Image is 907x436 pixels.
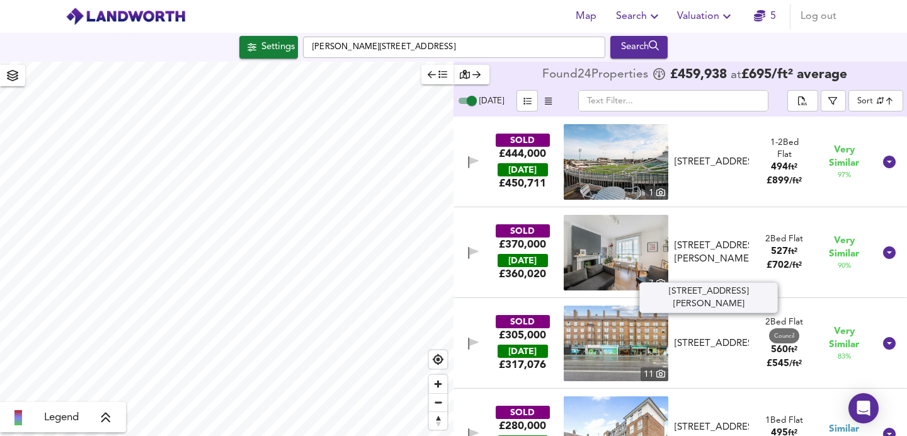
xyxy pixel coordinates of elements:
span: ft² [788,163,797,171]
img: property thumbnail [564,215,668,290]
span: ft² [788,248,797,256]
span: 90 % [838,261,851,271]
button: 5 [744,4,785,29]
input: Enter a location... [303,37,605,58]
div: SOLD [496,134,550,147]
span: £ 450,711 [499,176,546,190]
div: Flat [767,137,802,161]
div: 1 Bed Flat [765,415,803,427]
span: 494 [771,163,788,172]
span: Very Similar [829,234,859,261]
button: Log out [796,4,841,29]
span: / ft² [789,177,802,185]
div: [DATE] [498,345,548,358]
div: Open Intercom Messenger [848,393,879,423]
div: £370,000 [499,238,546,251]
span: / ft² [789,261,802,270]
span: £ 317,076 [499,358,546,372]
span: 527 [771,247,788,256]
img: logo [66,7,186,26]
a: property thumbnail 11 [564,306,668,381]
span: 83 % [838,352,851,362]
span: Reset bearing to north [429,412,447,430]
svg: Show Details [882,336,897,351]
div: 2 Bed Flat [765,233,803,245]
span: Map [571,8,601,25]
div: 7 [646,277,668,290]
span: £ 545 [767,359,802,369]
span: / ft² [789,360,802,368]
button: Search [611,4,667,29]
img: property thumbnail [564,124,668,200]
span: Search [616,8,662,25]
span: ft² [788,346,797,354]
div: Search [613,39,665,55]
button: Valuation [672,4,739,29]
button: Zoom in [429,375,447,393]
div: SOLD [496,315,550,328]
button: Settings [239,36,298,59]
button: Find my location [429,350,447,369]
div: Run Your Search [610,36,668,59]
span: £ 459,938 [670,69,727,81]
div: £305,000 [499,328,546,342]
span: £ 702 [767,261,802,270]
div: 11 [641,367,668,381]
span: 560 [771,345,788,355]
div: [STREET_ADDRESS] [675,156,749,169]
a: property thumbnail 7 [564,215,668,290]
img: property thumbnail [564,306,668,381]
div: Sort [848,90,903,112]
span: £ 360,020 [499,267,546,281]
span: Similar [829,423,859,436]
span: Zoom out [429,394,447,411]
div: SOLD [496,406,550,419]
div: 1 [646,186,668,200]
div: [DATE] [498,254,548,267]
span: Very Similar [829,325,859,352]
div: Rightmove thinks this is a 2 bed but Zoopla states 1 bed, so we're showing you both here [767,137,802,149]
div: SOLD£305,000 [DATE]£317,076property thumbnail 11 [STREET_ADDRESS]2Bed Flat Council 560ft²£545/ft²... [453,298,907,389]
span: Legend [44,410,79,425]
div: 2 Bed Flat [765,316,803,343]
button: Reset bearing to north [429,411,447,430]
svg: Show Details [882,154,897,169]
button: Map [566,4,606,29]
div: Sort [857,95,873,107]
div: [STREET_ADDRESS][PERSON_NAME] [675,239,749,267]
div: [STREET_ADDRESS] [675,337,749,350]
button: Zoom out [429,393,447,411]
div: £444,000 [499,147,546,161]
div: [DATE] [498,163,548,176]
input: Text Filter... [578,90,768,112]
button: Search [610,36,668,59]
span: [DATE] [479,97,504,105]
div: SOLD£444,000 [DATE]£450,711property thumbnail 1 [STREET_ADDRESS]1-2Bed Flat494ft²£899/ft² Very Si... [453,117,907,207]
div: Settings [261,39,295,55]
span: Council [769,332,799,341]
span: Very Similar [829,144,859,170]
div: Found 24 Propert ies [542,69,651,81]
span: £ 695 / ft² average [741,68,847,81]
div: £280,000 [499,419,546,433]
div: split button [787,90,818,112]
span: £ 899 [767,176,802,186]
svg: Show Details [882,245,897,260]
span: Valuation [677,8,734,25]
span: Log out [801,8,836,25]
span: 97 % [838,170,851,180]
a: 5 [754,8,776,25]
div: Click to configure Search Settings [239,36,298,59]
div: SOLD [496,224,550,238]
div: SOLD£370,000 [DATE]£360,020property thumbnail 7 [STREET_ADDRESS][PERSON_NAME]2Bed Flat527ft²£702/... [453,207,907,298]
span: at [731,69,741,81]
a: property thumbnail 1 [564,124,668,200]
